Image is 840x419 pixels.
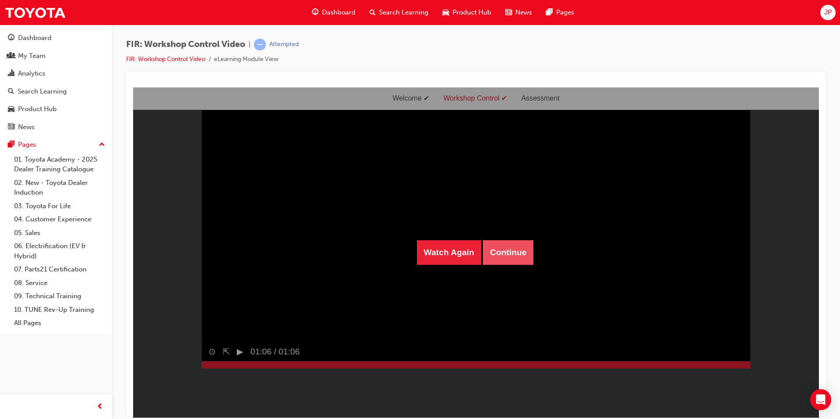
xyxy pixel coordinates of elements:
[539,4,581,22] a: pages-iconPages
[8,141,14,149] span: pages-icon
[8,105,14,113] span: car-icon
[11,276,109,290] a: 08. Service
[214,54,279,65] li: eLearning Module View
[18,140,36,150] div: Pages
[18,87,67,97] div: Search Learning
[546,7,553,18] span: pages-icon
[4,83,109,100] a: Search Learning
[442,7,449,18] span: car-icon
[254,39,266,51] span: learningRecordVerb_ATTEMPT-icon
[11,213,109,226] a: 04. Customer Experience
[556,7,574,18] span: Pages
[8,123,14,131] span: news-icon
[11,239,109,263] a: 06. Electrification (EV & Hybrid)
[4,137,109,153] button: Pages
[126,40,245,50] span: FIR: Workshop Control Video
[4,28,109,137] button: DashboardMy TeamAnalyticsSearch LearningProduct HubNews
[350,153,400,177] button: Continue
[18,104,57,114] div: Product Hub
[305,4,362,22] a: guage-iconDashboard
[312,7,319,18] span: guage-icon
[11,176,109,199] a: 02. New - Toyota Dealer Induction
[18,122,35,132] div: News
[11,289,109,303] a: 09. Technical Training
[8,52,14,60] span: people-icon
[4,101,109,117] a: Product Hub
[4,30,109,46] a: Dashboard
[820,5,836,20] button: JP
[18,51,46,61] div: My Team
[4,3,66,22] img: Trak
[11,153,109,176] a: 01. Toyota Academy - 2025 Dealer Training Catalogue
[249,40,250,50] span: |
[379,7,428,18] span: Search Learning
[369,7,376,18] span: search-icon
[505,7,512,18] span: news-icon
[126,55,205,63] a: FIR: Workshop Control Video
[498,4,539,22] a: news-iconNews
[362,4,435,22] a: search-iconSearch Learning
[11,263,109,276] a: 07. Parts21 Certification
[11,199,109,213] a: 03. Toyota For Life
[322,7,355,18] span: Dashboard
[284,153,348,177] button: Watch Again
[11,316,109,330] a: All Pages
[453,7,491,18] span: Product Hub
[4,48,109,64] a: My Team
[18,69,45,79] div: Analytics
[515,7,532,18] span: News
[11,303,109,317] a: 10. TUNE Rev-Up Training
[269,40,299,49] div: Attempted
[99,139,105,151] span: up-icon
[435,4,498,22] a: car-iconProduct Hub
[8,88,14,96] span: search-icon
[18,33,51,43] div: Dashboard
[8,70,14,78] span: chart-icon
[810,389,831,410] div: Open Intercom Messenger
[11,226,109,240] a: 05. Sales
[824,7,832,18] span: JP
[97,401,103,412] span: prev-icon
[4,119,109,135] a: News
[8,34,14,42] span: guage-icon
[4,65,109,82] a: Analytics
